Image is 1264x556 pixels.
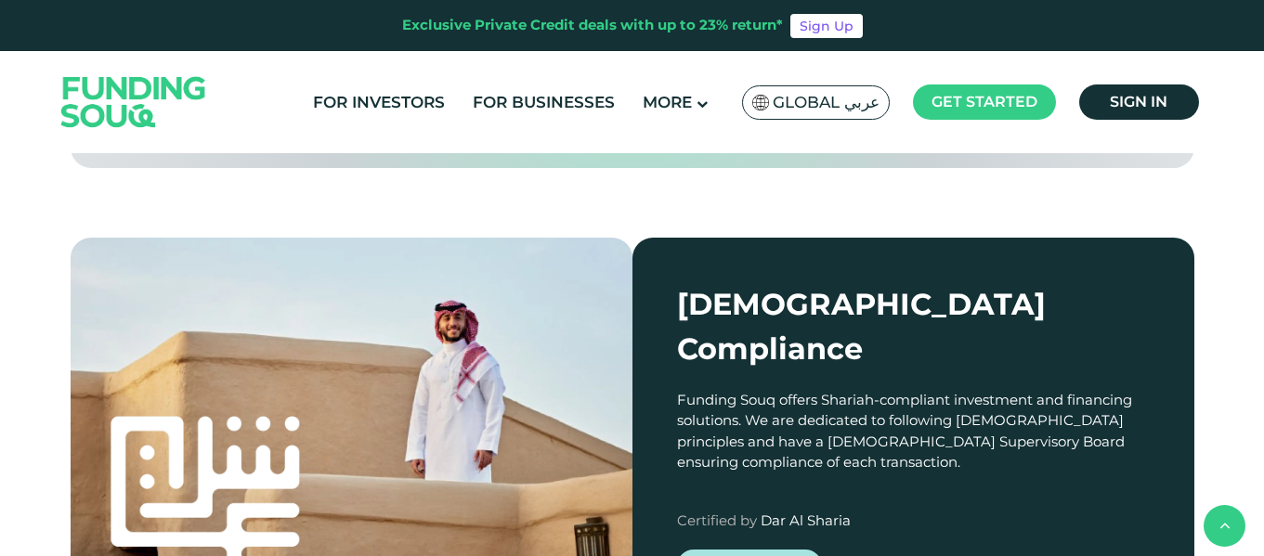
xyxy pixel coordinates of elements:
span: Sign in [1110,93,1167,110]
div: Exclusive Private Credit deals with up to 23% return* [402,15,783,36]
span: More [643,93,692,111]
div: [DEMOGRAPHIC_DATA] Compliance [677,282,1150,371]
span: Certified by [677,511,757,529]
a: For Businesses [468,87,619,118]
span: Global عربي [773,92,880,113]
a: Sign Up [790,14,863,38]
img: Logo [43,55,225,149]
span: Dar Al Sharia [761,511,851,529]
a: Sign in [1079,84,1199,120]
img: SA Flag [752,95,769,110]
button: back [1204,505,1245,547]
div: Funding Souq offers Shariah-compliant investment and financing solutions. We are dedicated to fol... [677,390,1150,473]
a: For Investors [308,87,450,118]
span: Get started [932,93,1037,110]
